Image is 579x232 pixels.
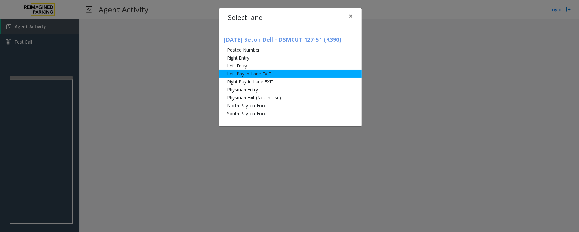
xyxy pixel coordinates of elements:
[219,94,362,102] li: Physician Exit (Not In Use)
[344,8,357,24] button: Close
[219,62,362,70] li: Left Entry
[219,78,362,86] li: Right Pay-in-Lane EXIT
[219,86,362,94] li: Physician Entry
[219,102,362,109] li: North Pay-on-Foot
[219,46,362,54] li: Posted Number
[349,11,353,20] span: ×
[219,54,362,62] li: Right Entry
[228,13,263,23] h4: Select lane
[219,109,362,117] li: South Pay-on-Foot
[219,36,362,45] h5: [DATE] Seton Dell - DSMCUT 127-51 (R390)
[219,70,362,78] li: Left Pay-in-Lane EXIT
